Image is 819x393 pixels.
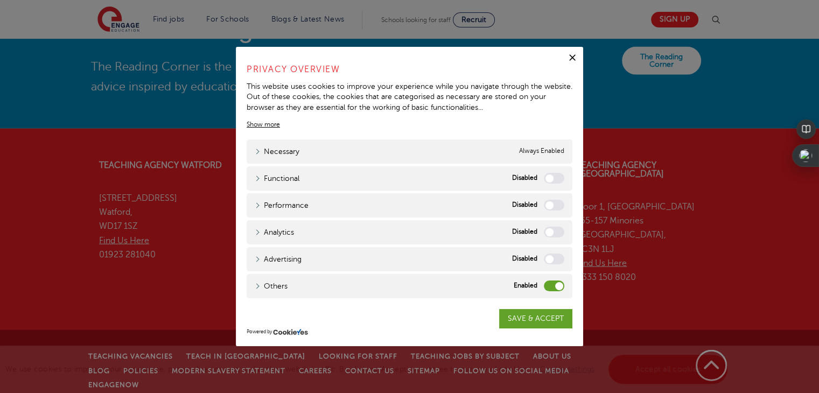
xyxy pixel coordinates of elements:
img: CookieYes Logo [273,328,308,335]
a: Cookie settings [540,365,595,373]
a: Functional [255,173,299,184]
a: Advertising [255,254,302,265]
span: We use cookies to improve your experience, personalise content, and analyse website traffic. By c... [5,365,730,373]
a: Performance [255,200,309,211]
span: Always Enabled [519,146,564,157]
a: Accept all cookies [608,355,728,384]
a: Show more [247,120,280,129]
a: Others [255,280,288,292]
a: SAVE & ACCEPT [499,309,572,328]
div: Powered by [247,328,572,336]
a: Analytics [255,227,294,238]
div: This website uses cookies to improve your experience while you navigate through the website. Out ... [247,81,572,113]
a: Necessary [255,146,299,157]
h4: Privacy Overview [247,63,572,76]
